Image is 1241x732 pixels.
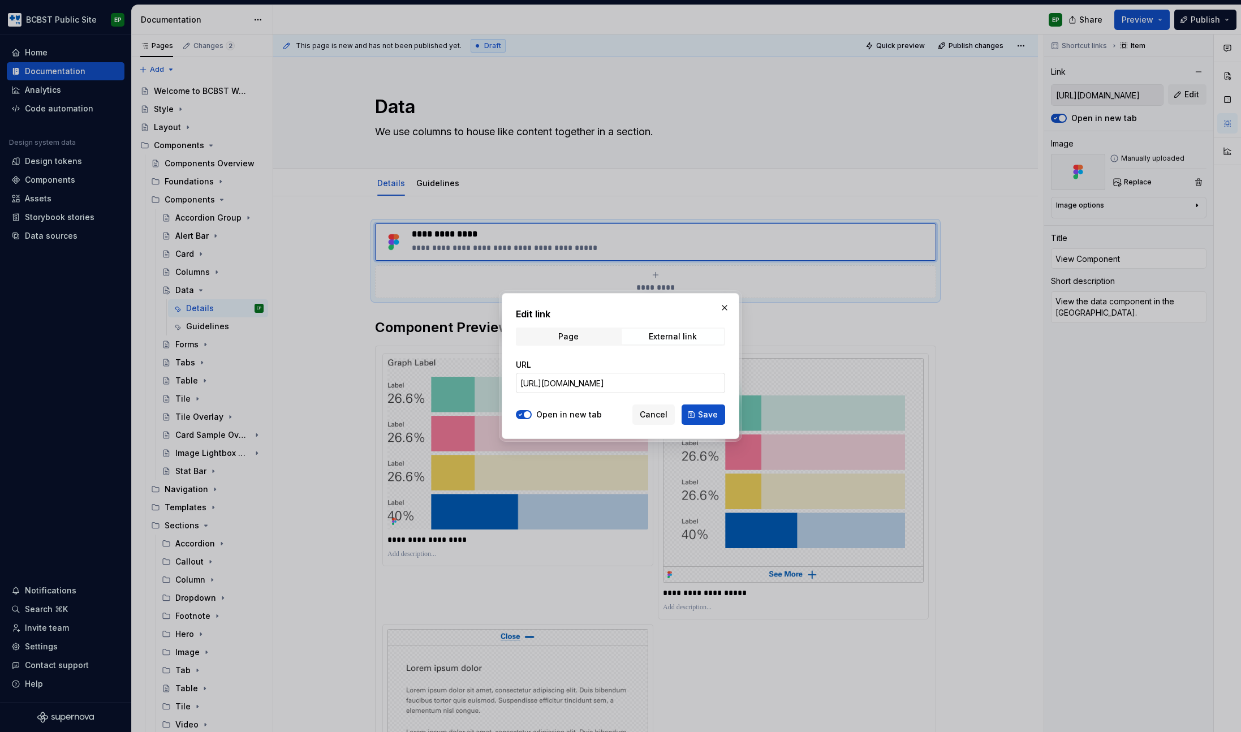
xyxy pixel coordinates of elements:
[536,409,602,420] label: Open in new tab
[516,359,531,371] label: URL
[558,332,579,341] div: Page
[682,404,725,425] button: Save
[632,404,675,425] button: Cancel
[640,409,667,420] span: Cancel
[516,307,725,321] h2: Edit link
[516,373,725,393] input: https://
[698,409,718,420] span: Save
[649,332,697,341] div: External link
